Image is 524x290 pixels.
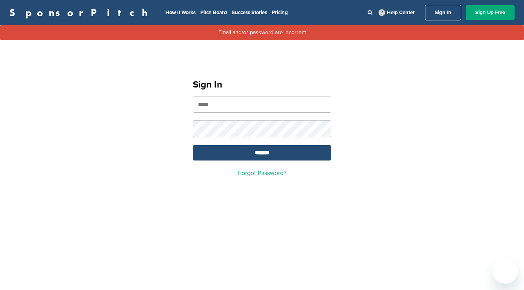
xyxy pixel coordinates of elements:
[272,9,288,16] a: Pricing
[165,9,196,16] a: How It Works
[238,169,286,177] a: Forgot Password?
[425,5,461,20] a: Sign In
[232,9,267,16] a: Success Stories
[200,9,227,16] a: Pitch Board
[377,8,416,17] a: Help Center
[466,5,515,20] a: Sign Up Free
[9,7,153,18] a: SponsorPitch
[493,259,518,284] iframe: Button to launch messaging window
[193,78,331,92] h1: Sign In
